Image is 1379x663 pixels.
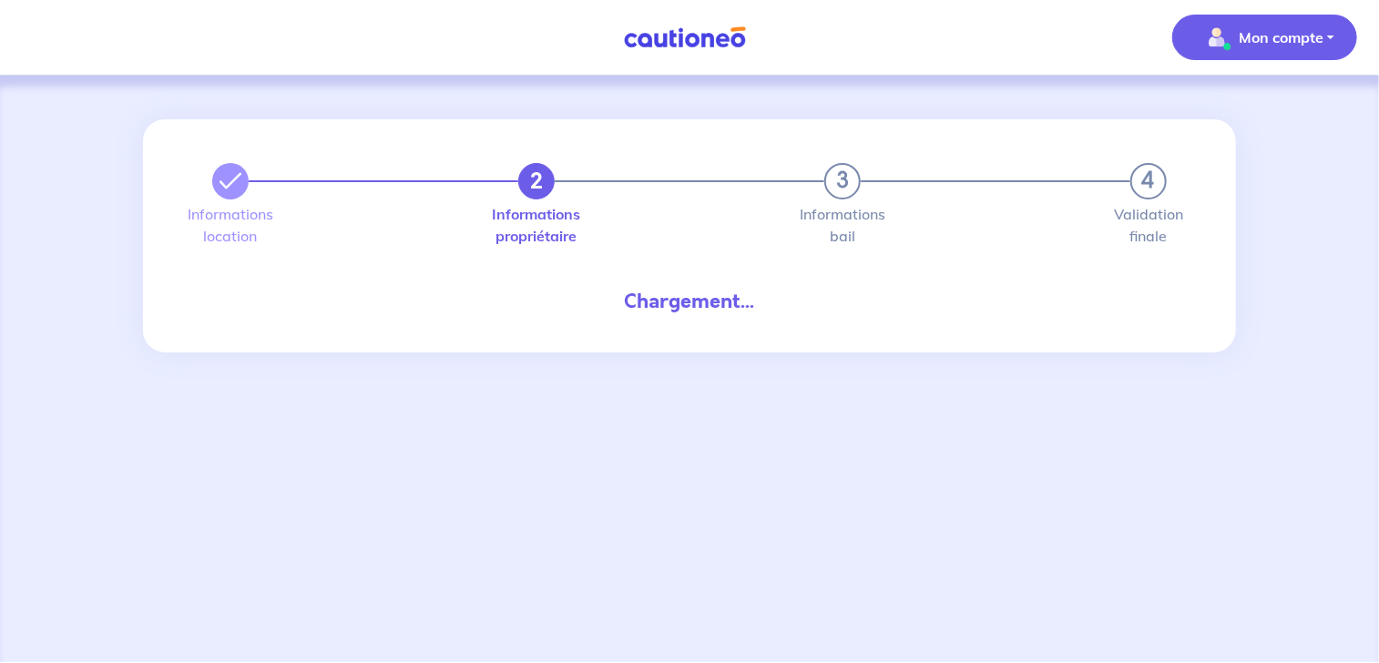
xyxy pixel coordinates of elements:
img: illu_account_valid_menu.svg [1202,23,1231,52]
p: Mon compte [1239,26,1323,48]
label: Informations location [212,207,249,243]
button: illu_account_valid_menu.svgMon compte [1172,15,1357,60]
img: Cautioneo [617,26,753,49]
button: 2 [518,163,555,199]
label: Validation finale [1130,207,1167,243]
div: Chargement... [198,287,1181,316]
label: Informations bail [824,207,861,243]
label: Informations propriétaire [518,207,555,243]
